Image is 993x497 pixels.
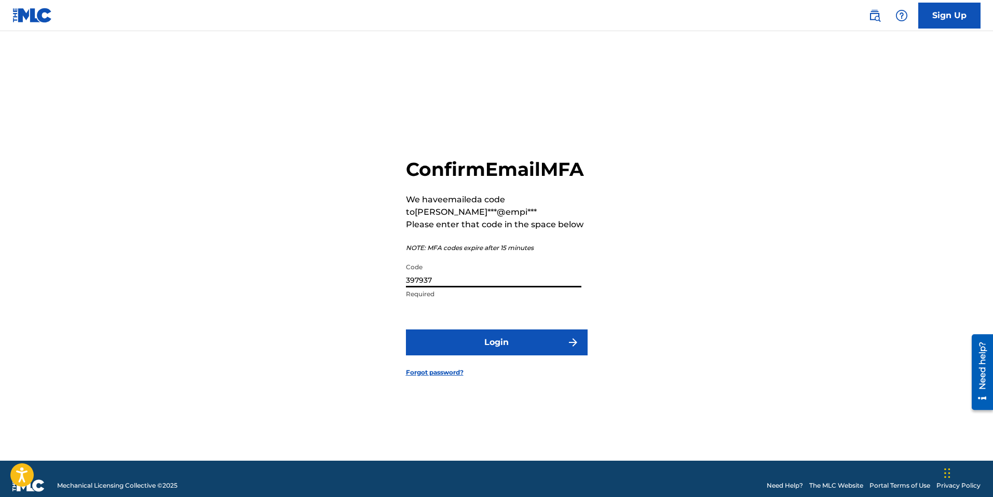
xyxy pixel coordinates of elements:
button: Login [406,329,588,355]
iframe: Chat Widget [941,447,993,497]
img: f7272a7cc735f4ea7f67.svg [567,336,579,349]
img: MLC Logo [12,8,52,23]
a: Portal Terms of Use [869,481,930,490]
span: Mechanical Licensing Collective © 2025 [57,481,178,490]
a: Privacy Policy [936,481,981,490]
div: Drag [944,458,950,489]
p: We have emailed a code to [PERSON_NAME]***@empi*** [406,194,588,218]
a: Sign Up [918,3,981,29]
div: Help [891,5,912,26]
iframe: Resource Center [964,330,993,414]
img: search [868,9,881,22]
h2: Confirm Email MFA [406,158,588,181]
p: NOTE: MFA codes expire after 15 minutes [406,243,588,253]
a: The MLC Website [809,481,863,490]
a: Public Search [864,5,885,26]
a: Need Help? [767,481,803,490]
img: help [895,9,908,22]
p: Please enter that code in the space below [406,218,588,231]
p: Required [406,289,581,299]
a: Forgot password? [406,368,464,377]
img: logo [12,479,45,492]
